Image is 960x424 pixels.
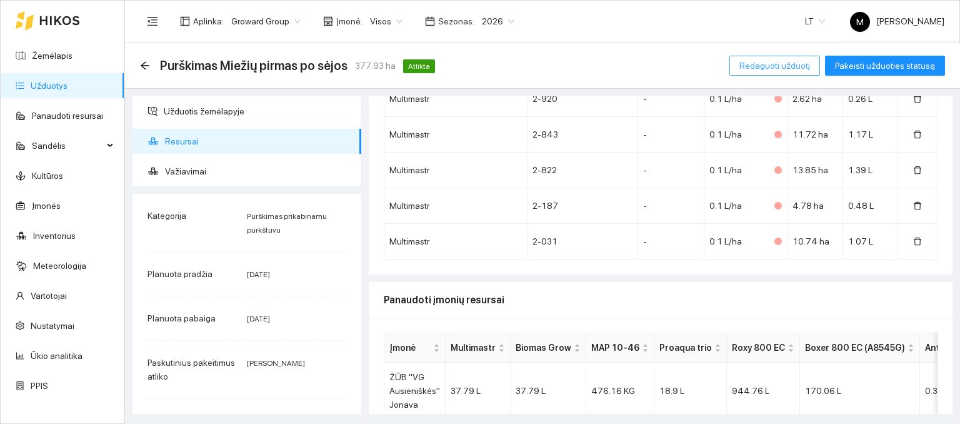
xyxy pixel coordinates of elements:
[591,341,639,355] span: MAP 10-46
[247,315,270,323] span: [DATE]
[165,159,351,184] span: Važiavimai
[787,81,843,117] td: 2.62 ha
[32,171,63,181] a: Kultūros
[825,56,945,76] button: Pakeisti užduoties statusą
[727,333,800,363] th: this column's title is Roxy 800 EC,this column is sortable
[33,261,86,271] a: Meteorologija
[787,117,843,153] td: 11.72 ha
[451,341,496,355] span: Multimastr
[843,81,899,117] td: 0.26 L
[231,12,301,31] span: Groward Group
[180,16,190,26] span: layout
[516,341,571,355] span: Biomas Grow
[659,341,712,355] span: Proaqua trio
[527,117,638,153] td: 2-843
[787,188,843,224] td: 4.78 ha
[370,12,402,31] span: Visos
[140,61,150,71] div: Atgal
[586,363,654,420] td: 476.16 KG
[800,363,920,420] td: 170.06 L
[903,89,932,109] button: delete
[709,94,742,104] span: 0.1 L/ha
[355,59,396,73] span: 377.93 ha
[389,341,431,355] span: Įmonė
[638,224,704,260] td: -
[729,61,820,71] a: Redaguoti užduotį
[31,381,48,391] a: PPIS
[787,224,843,260] td: 10.74 ha
[160,56,347,76] span: Purškimas Miežių pirmas po sėjos
[739,59,810,73] span: Redaguoti užduotį
[527,224,638,260] td: 2-031
[438,14,474,28] span: Sezonas :
[800,333,920,363] th: this column's title is Boxer 800 EC (A8545G),this column is sortable
[147,269,212,279] span: Planuota pradžia
[31,81,67,91] a: Užduotys
[384,363,446,420] td: ŽŪB "VG Ausieniškės" Jonava
[527,188,638,224] td: 2-187
[425,16,435,26] span: calendar
[727,363,800,420] td: 944.76 L
[638,153,704,188] td: -
[638,117,704,153] td: -
[140,61,150,71] span: arrow-left
[787,153,843,188] td: 13.85 ha
[654,363,727,420] td: 18.9 L
[913,201,922,211] span: delete
[247,359,305,368] span: [PERSON_NAME]
[482,12,514,31] span: 2026
[638,81,704,117] td: -
[32,111,103,121] a: Panaudoti resursai
[913,237,922,247] span: delete
[32,201,61,211] a: Įmonės
[835,59,935,73] span: Pakeisti užduoties statusą
[511,333,586,363] th: this column's title is Biomas Grow,this column is sortable
[403,59,435,73] span: Atlikta
[140,9,165,34] button: menu-fold
[903,124,932,144] button: delete
[32,51,72,61] a: Žemėlapis
[913,94,922,104] span: delete
[709,165,742,175] span: 0.1 L/ha
[446,333,511,363] th: this column's title is Multimastr,this column is sortable
[638,188,704,224] td: -
[729,56,820,76] button: Redaguoti užduotį
[384,188,527,224] td: Multimastr
[147,16,158,27] span: menu-fold
[805,12,825,31] span: LT
[732,341,785,355] span: Roxy 800 EC
[323,16,333,26] span: shop
[384,153,527,188] td: Multimastr
[805,341,905,355] span: Boxer 800 EC (A8545G)
[843,153,899,188] td: 1.39 L
[903,231,932,251] button: delete
[247,270,270,279] span: [DATE]
[384,282,937,318] div: Panaudoti įmonių resursai
[384,224,527,260] td: Multimastr
[384,117,527,153] td: Multimastr
[336,14,362,28] span: Įmonė :
[193,14,224,28] span: Aplinka :
[32,133,103,158] span: Sandėlis
[586,333,654,363] th: this column's title is MAP 10-46,this column is sortable
[527,153,638,188] td: 2-822
[850,16,944,26] span: [PERSON_NAME]
[31,291,67,301] a: Vartotojai
[913,166,922,176] span: delete
[147,313,216,323] span: Planuota pabaiga
[903,196,932,216] button: delete
[165,129,351,154] span: Resursai
[527,81,638,117] td: 2-920
[843,224,899,260] td: 1.07 L
[843,117,899,153] td: 1.17 L
[856,12,864,32] span: M
[247,212,327,235] span: Purškimas prikabinamu purkštuvu
[913,130,922,140] span: delete
[446,363,511,420] td: 37.79 L
[384,81,527,117] td: Multimastr
[843,188,899,224] td: 0.48 L
[709,129,742,139] span: 0.1 L/ha
[31,351,82,361] a: Ūkio analitika
[654,333,727,363] th: this column's title is Proaqua trio,this column is sortable
[903,160,932,180] button: delete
